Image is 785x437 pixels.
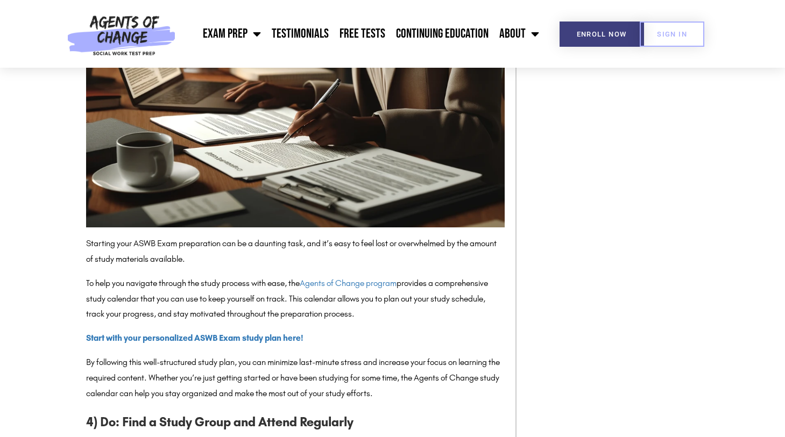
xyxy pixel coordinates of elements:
[577,31,627,38] span: Enroll Now
[197,20,266,47] a: Exam Prep
[300,278,397,288] a: Agents of Change program
[560,22,644,47] a: Enroll Now
[266,20,334,47] a: Testimonials
[391,20,494,47] a: Continuing Education
[86,333,303,343] a: Start with your personalized ASWB Exam study plan here!
[86,412,505,432] h3: 4) Do: Find a Study Group and Attend Regularly
[181,20,544,47] nav: Menu
[86,355,505,401] p: By following this well-structured study plan, you can minimize last-minute stress and increase yo...
[334,20,391,47] a: Free Tests
[640,22,704,47] a: SIGN IN
[86,236,505,267] p: Starting your ASWB Exam preparation can be a daunting task, and it’s easy to feel lost or overwhe...
[494,20,544,47] a: About
[86,276,505,322] p: To help you navigate through the study process with ease, the provides a comprehensive study cale...
[657,31,687,38] span: SIGN IN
